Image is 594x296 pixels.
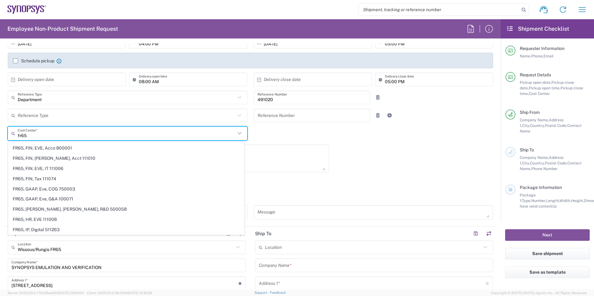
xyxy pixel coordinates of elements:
[530,123,545,128] span: Country,
[506,25,569,33] h2: Shipment Checklist
[529,91,550,96] span: Cost Center
[255,231,272,237] h2: Ship To
[529,86,560,90] span: Pickup open time,
[8,204,244,214] span: FR65, [PERSON_NAME], [PERSON_NAME], R&D 500058
[505,267,590,278] button: Save as template
[8,154,244,163] span: FR65, FIN, [PERSON_NAME], Acct 111010
[522,161,530,165] span: City,
[59,291,84,295] span: [DATE] 09:51:04
[520,54,531,58] span: Name,
[8,164,244,173] span: FR65, FIN, EVE, IT 111006
[8,174,244,184] span: FR65, FIN, Tax 111074
[520,72,551,77] span: Request Details
[531,54,543,58] span: Phone,
[373,93,382,102] a: Remove Reference
[87,291,152,295] span: Client: 2025.20.0-8b113f4
[8,184,244,194] span: FR65, GAAP, Eve, COG 750003
[128,291,152,295] span: [DATE] 10:16:38
[520,185,562,190] span: Package Information
[560,198,571,203] span: Width,
[505,229,590,241] button: Next
[7,25,118,33] h2: Employee Non-Product Shipment Request
[385,111,394,120] a: Add Reference
[13,58,54,63] label: Schedule pickup
[7,291,84,295] span: Server: 2025.20.0-710e05ee653
[545,123,567,128] span: Postal Code,
[359,4,519,16] input: Shipment, tracking or reference number
[254,291,270,294] a: Support
[373,111,382,120] a: Remove Reference
[522,198,531,203] span: Type,
[531,198,546,203] span: Number,
[505,248,590,259] button: Save shipment
[491,290,587,296] span: Copyright © [DATE]-[DATE] Agistix Inc., All Rights Reserved
[8,215,244,224] span: FR65, HR, EVE 111008
[531,166,558,171] span: Phone Number
[520,46,564,51] span: Requester Information
[520,118,549,122] span: Company Name,
[270,291,286,294] a: Feedback
[546,198,560,203] span: Length,
[530,161,545,165] span: Country,
[522,123,530,128] span: City,
[571,198,584,203] span: Height,
[520,193,536,203] span: Package 1:
[520,155,549,160] span: Company Name,
[520,147,534,152] span: Ship To
[8,194,244,204] span: FR65, GAAP, Eve, G&A 100071
[520,110,540,115] span: Ship From
[545,161,567,165] span: Postal Code,
[8,143,244,153] span: FR65, FIN, EVE, Acco 800001
[520,80,551,85] span: Pickup open date,
[543,54,554,58] span: Email
[8,225,244,235] span: FR65, IP, Digital 511263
